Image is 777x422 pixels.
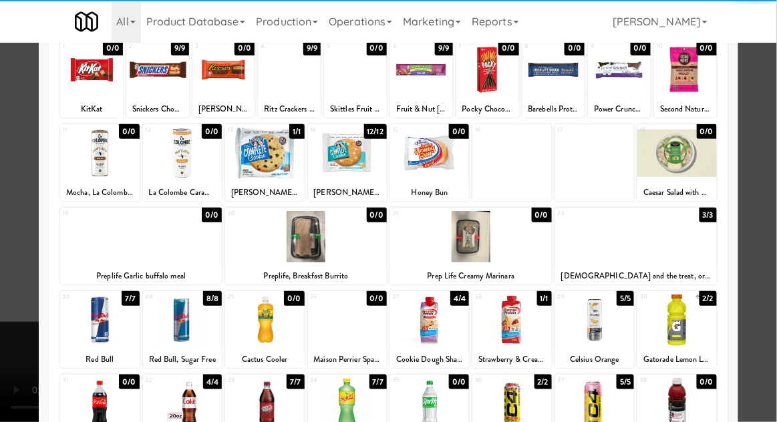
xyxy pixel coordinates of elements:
div: Preplife Garlic buffalo meal [62,268,220,284]
div: 0/0 [367,291,387,306]
div: 0/0 [103,41,123,55]
div: 37 [558,375,595,386]
div: Power Crunch Bar Chocolate [590,101,649,118]
div: Prep Life Creamy Marinara [392,268,550,284]
div: 2/2 [534,375,552,389]
div: 248/8Red Bull, Sugar Free [143,291,222,368]
div: 120/0La Colombe Caramel Draft Latte [143,124,222,201]
div: 281/1Strawberry & Cream, Premier Protein Shake [472,291,551,368]
div: Skittles Fruit Snacks, Original [324,101,387,118]
div: 9/9 [435,41,452,55]
div: 223/3[DEMOGRAPHIC_DATA] and the treat, organic dog treat [555,208,717,284]
div: 30/0[PERSON_NAME] Milk Chocolate Peanut Butter [192,41,255,118]
div: Snickers Chocolate Candy Bar [126,101,189,118]
div: [PERSON_NAME] & [PERSON_NAME]'s The Complete Cookie Chocolate Chip [227,184,302,201]
div: 4/4 [450,291,469,306]
div: 0/0 [235,41,255,55]
div: 9/9 [171,41,188,55]
div: 9 [591,41,619,52]
div: 0/0 [119,375,139,389]
div: 15 [393,124,430,136]
div: 70/0Pocky Chocolate Cream Covered Biscuit Sticks [456,41,519,118]
div: Red Bull, Sugar Free [145,351,220,368]
div: Celsius Orange [555,351,634,368]
div: 0/0 [498,41,518,55]
div: 1 [63,41,92,52]
div: 1/1 [289,124,304,139]
div: [PERSON_NAME] & [PERSON_NAME]'s The Complete Cookie, White Chocolate Flavored Macadamia [310,184,385,201]
div: 4/4 [203,375,222,389]
div: [DEMOGRAPHIC_DATA] and the treat, organic dog treat [555,268,717,284]
div: 16 [475,124,512,136]
div: Gatorade Lemon Lime [637,351,716,368]
div: Red Bull, Sugar Free [143,351,222,368]
div: 7/7 [369,375,387,389]
div: 10/0KitKat [60,41,123,118]
div: 38 [640,375,677,386]
div: Celsius Orange [557,351,632,368]
div: Preplife, Breakfast Burrito [225,268,387,284]
div: Snickers Chocolate Candy Bar [128,101,187,118]
div: 12 [146,124,182,136]
div: 0/0 [367,41,387,55]
div: 31 [63,375,100,386]
div: 34 [311,375,347,386]
div: La Colombe Caramel Draft Latte [143,184,222,201]
img: Micromart [75,10,98,33]
div: 12/12 [364,124,387,139]
div: 29 [558,291,595,302]
div: 19 [63,208,141,219]
div: 7/7 [287,375,304,389]
div: 36 [475,375,512,386]
div: Preplife Garlic buffalo meal [60,268,222,284]
div: 23 [63,291,100,302]
div: 200/0Preplife, Breakfast Burrito [225,208,387,284]
div: 21 [393,208,471,219]
div: 17 [558,124,595,136]
div: 0/0 [202,208,222,222]
div: 0/0 [697,375,717,389]
div: 8/8 [203,291,222,306]
div: [PERSON_NAME] & [PERSON_NAME]'s The Complete Cookie, White Chocolate Flavored Macadamia [308,184,387,201]
div: 4 [261,41,289,52]
div: 69/9Fruit & Nut [GEOGRAPHIC_DATA], [GEOGRAPHIC_DATA] [390,41,453,118]
div: 0/0 [565,41,585,55]
div: 28 [475,291,512,302]
div: 20 [228,208,306,219]
div: Caesar Salad with Chicken, [PERSON_NAME] Farms [637,184,716,201]
div: 8 [525,41,554,52]
div: Cactus Cooler [225,351,304,368]
div: Strawberry & Cream, Premier Protein Shake [472,351,551,368]
div: 33 [228,375,265,386]
div: 3/3 [700,208,717,222]
div: 2/2 [700,291,717,306]
div: 100/0Second Nature, Wholesome Medley, Trail Mix [654,41,717,118]
div: 29/9Snickers Chocolate Candy Bar [126,41,189,118]
div: 0/0 [202,124,222,139]
div: 25 [228,291,265,302]
div: 3 [195,41,224,52]
div: 0/0 [449,124,469,139]
div: 32 [146,375,182,386]
div: Mocha, La Colombe Coffee Draft Latte [62,184,137,201]
div: Maison Perrier Sparkling Water [308,351,387,368]
div: 5/5 [617,291,634,306]
div: 210/0Prep Life Creamy Marinara [390,208,552,284]
div: Barebells Protein Chocolate Dough [524,101,583,118]
div: 27 [393,291,430,302]
div: 7/7 [122,291,139,306]
div: 11 [63,124,100,136]
div: 180/0Caesar Salad with Chicken, [PERSON_NAME] Farms [637,124,716,201]
div: 7 [459,41,488,52]
div: Prep Life Creamy Marinara [390,268,552,284]
div: Second Nature, Wholesome Medley, Trail Mix [656,101,715,118]
div: 6 [393,41,422,52]
div: 14 [311,124,347,136]
div: 260/0Maison Perrier Sparkling Water [308,291,387,368]
div: Fruit & Nut [GEOGRAPHIC_DATA], [GEOGRAPHIC_DATA] [392,101,451,118]
div: Fruit & Nut [GEOGRAPHIC_DATA], [GEOGRAPHIC_DATA] [390,101,453,118]
div: KitKat [62,101,121,118]
div: 0/0 [449,375,469,389]
div: 0/0 [532,208,552,222]
div: 110/0Mocha, La Colombe Coffee Draft Latte [60,124,139,201]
